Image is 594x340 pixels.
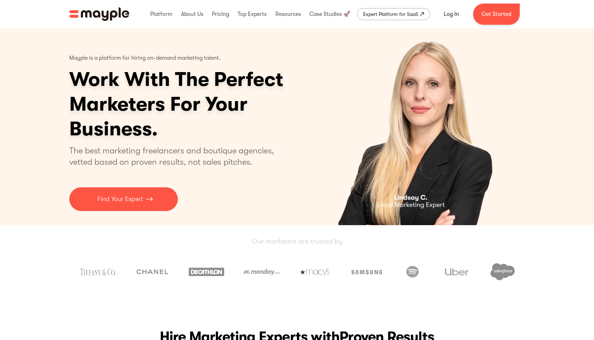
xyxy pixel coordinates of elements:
p: Find Your Expert [97,194,143,204]
img: Mayple logo [69,7,129,21]
div: Expert Platform for SaaS [363,10,418,18]
div: Platform [148,3,174,25]
a: Expert Platform for SaaS [357,8,430,20]
div: 1 of 5 [304,28,525,225]
div: Pricing [210,3,231,25]
div: Resources [274,3,303,25]
p: The best marketing freelancers and boutique agencies, vetted based on proven results, not sales p... [69,145,283,168]
a: Find Your Expert [69,187,178,211]
a: Get Started [473,4,520,25]
div: Top Experts [236,3,268,25]
div: About Us [179,3,205,25]
h1: Work With The Perfect Marketers For Your Business. [69,67,338,141]
div: carousel [304,28,525,225]
p: Mayple is a platform for hiring on-demand marketing talent. [69,49,221,67]
a: Log In [435,6,467,23]
a: home [69,7,129,21]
